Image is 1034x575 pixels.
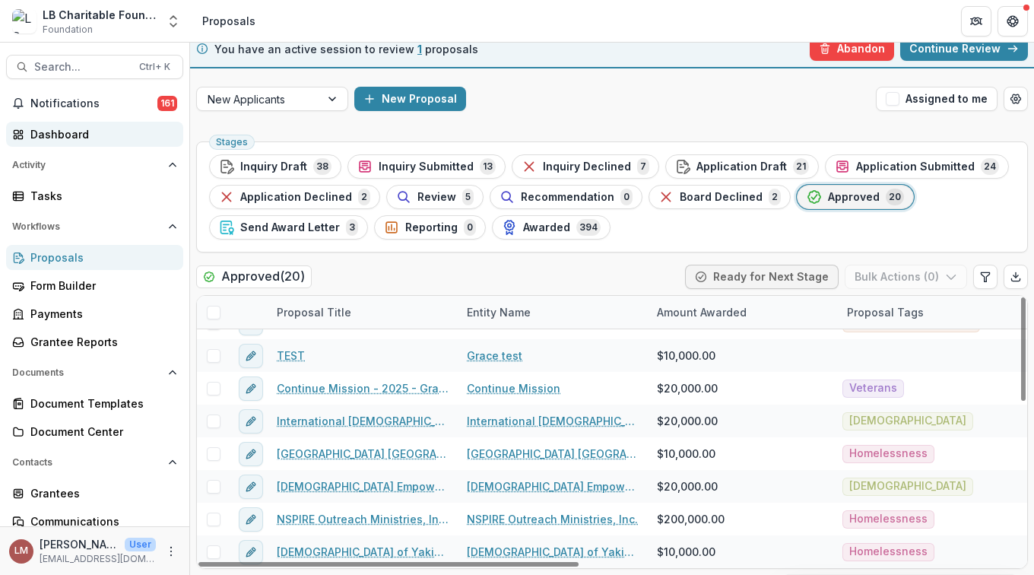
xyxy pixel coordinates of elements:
button: Bulk Actions (0) [845,265,967,289]
span: 21 [793,158,809,175]
span: 161 [157,96,177,111]
div: Form Builder [30,278,171,294]
span: Approved [828,191,880,204]
a: Continue Mission [467,380,560,396]
button: Get Help [998,6,1028,37]
span: 24 [981,158,999,175]
span: 13 [480,158,496,175]
div: Communications [30,513,171,529]
span: Workflows [12,221,162,232]
button: Board Declined2 [649,185,791,209]
span: Search... [34,61,130,74]
span: Inquiry Draft [240,160,307,173]
div: Entity Name [458,296,648,329]
span: $200,000.00 [657,511,725,527]
button: Review5 [386,185,484,209]
button: Abandon [810,37,894,61]
p: [PERSON_NAME] [40,536,119,552]
a: TEST [277,348,305,364]
button: Open Workflows [6,214,183,239]
div: Grantee Reports [30,334,171,350]
div: Document Templates [30,396,171,411]
a: [DEMOGRAPHIC_DATA] of Yakima Wash [467,544,639,560]
div: Dashboard [30,126,171,142]
button: Open Documents [6,361,183,385]
span: Contacts [12,457,162,468]
button: Open Contacts [6,450,183,475]
a: Form Builder [6,273,183,298]
span: 0 [464,219,476,236]
div: Ctrl + K [136,59,173,75]
a: [DEMOGRAPHIC_DATA] Empowerment Ministry [467,478,639,494]
a: NSPIRE Outreach Ministries, Inc. - 2025 - Grant Funding Request Requirements and Questionnaires [277,511,449,527]
div: Proposals [202,13,255,29]
div: Loida Mendoza [14,546,28,556]
span: $10,000.00 [657,446,715,462]
a: International [DEMOGRAPHIC_DATA] [DEMOGRAPHIC_DATA] of [GEOGRAPHIC_DATA] [467,413,639,429]
button: Open entity switcher [163,6,184,37]
span: Inquiry Submitted [379,160,474,173]
span: $20,000.00 [657,413,718,429]
span: $10,000.00 [657,348,715,364]
button: Partners [961,6,991,37]
button: edit [239,409,263,434]
a: [GEOGRAPHIC_DATA] [GEOGRAPHIC_DATA] [467,446,639,462]
span: 2 [358,189,370,205]
button: edit [239,376,263,401]
span: Board Declined [680,191,763,204]
a: Dashboard [6,122,183,147]
a: Proposals [6,245,183,270]
span: 394 [576,219,601,236]
button: Application Submitted24 [825,154,1009,179]
a: Grace test [467,348,522,364]
a: Continue Review [900,37,1028,61]
span: 38 [313,158,331,175]
p: [EMAIL_ADDRESS][DOMAIN_NAME] [40,552,156,566]
span: Review [417,191,456,204]
a: NSPIRE Outreach Ministries, Inc. [467,511,638,527]
span: Inquiry Declined [543,160,631,173]
div: Proposal Title [268,304,360,320]
span: Notifications [30,97,157,110]
div: Proposal Title [268,296,458,329]
button: Send Award Letter3 [209,215,368,240]
span: 2 [769,189,781,205]
button: Reporting0 [374,215,486,240]
div: Amount Awarded [648,296,838,329]
button: Notifications161 [6,91,183,116]
span: Stages [216,137,248,148]
div: Entity Name [458,304,540,320]
span: 3 [346,219,358,236]
button: Edit table settings [973,265,998,289]
div: LB Charitable Foundation [43,7,157,23]
a: [GEOGRAPHIC_DATA] [GEOGRAPHIC_DATA] - 2025 - Inquiry Form [277,446,449,462]
div: Grantees [30,485,171,501]
button: Assigned to me [876,87,998,111]
div: Proposals [30,249,171,265]
button: More [162,542,180,561]
div: Tasks [30,188,171,204]
button: Inquiry Draft38 [209,154,341,179]
nav: breadcrumb [196,10,262,32]
button: Search... [6,55,183,79]
a: Tasks [6,183,183,208]
div: Proposal Tags [838,296,1028,329]
a: Document Templates [6,391,183,416]
p: You have an active session to review proposals [214,41,478,57]
a: Grantees [6,481,183,506]
span: Awarded [523,221,570,234]
div: Amount Awarded [648,304,756,320]
span: Recommendation [521,191,614,204]
h2: Approved ( 20 ) [196,265,312,287]
a: [DEMOGRAPHIC_DATA] of Yakima Wash - 2025 - Grant Funding Request Requirements and Questionnaires [277,544,449,560]
button: edit [239,475,263,499]
div: Document Center [30,424,171,440]
a: [DEMOGRAPHIC_DATA] Empowerment Ministry - 2025 - Grant Funding Request Requirements and Questionn... [277,478,449,494]
span: 0 [620,189,633,205]
div: Payments [30,306,171,322]
span: $20,000.00 [657,478,718,494]
button: New Proposal [354,87,466,111]
button: Application Declined2 [209,185,380,209]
